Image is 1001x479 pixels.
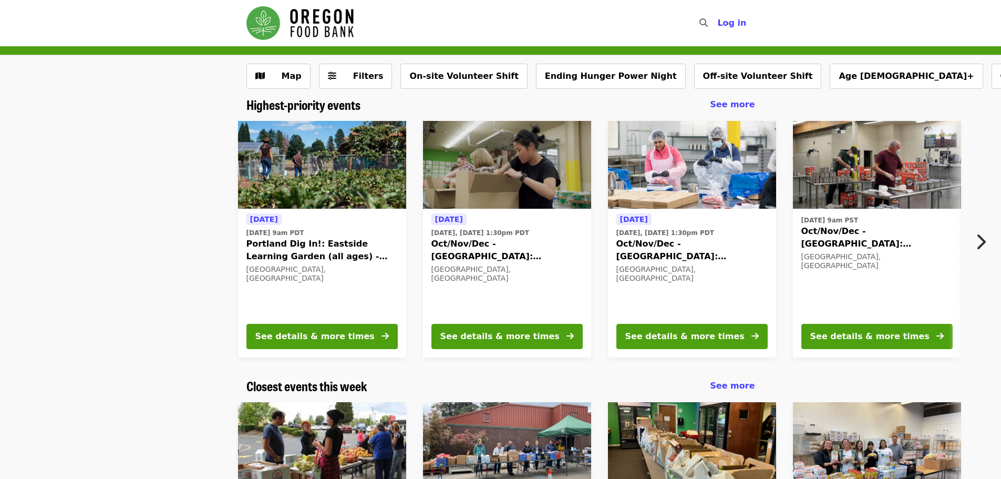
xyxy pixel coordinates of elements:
div: See details & more times [440,330,560,343]
button: Off-site Volunteer Shift [694,64,822,89]
span: Oct/Nov/Dec - [GEOGRAPHIC_DATA]: Repack/Sort (age [DEMOGRAPHIC_DATA]+) [431,238,583,263]
img: Oct/Nov/Dec - Beaverton: Repack/Sort (age 10+) organized by Oregon Food Bank [608,121,776,209]
div: [GEOGRAPHIC_DATA], [GEOGRAPHIC_DATA] [616,265,768,283]
a: See details for "Oct/Nov/Dec - Portland: Repack/Sort (age 8+)" [423,121,591,358]
time: [DATE] 9am PST [801,216,859,225]
a: See details for "Oct/Nov/Dec - Portland: Repack/Sort (age 16+)" [793,121,961,358]
i: arrow-right icon [936,331,944,341]
div: See details & more times [625,330,745,343]
span: [DATE] [435,215,463,223]
span: Map [282,71,302,81]
time: [DATE] 9am PDT [246,228,304,238]
button: See details & more times [801,324,953,349]
button: Ending Hunger Power Night [536,64,686,89]
i: map icon [255,71,265,81]
i: chevron-right icon [975,232,986,252]
span: [DATE] [620,215,648,223]
i: search icon [699,18,708,28]
i: arrow-right icon [381,331,389,341]
button: See details & more times [616,324,768,349]
img: Oct/Nov/Dec - Portland: Repack/Sort (age 16+) organized by Oregon Food Bank [793,121,961,209]
button: See details & more times [246,324,398,349]
time: [DATE], [DATE] 1:30pm PDT [431,228,529,238]
span: Closest events this week [246,376,367,395]
div: Highest-priority events [238,97,763,113]
button: Age [DEMOGRAPHIC_DATA]+ [830,64,983,89]
img: Portland Dig In!: Eastside Learning Garden (all ages) - Aug/Sept/Oct organized by Oregon Food Bank [238,121,406,209]
button: On-site Volunteer Shift [400,64,527,89]
a: See details for "Oct/Nov/Dec - Beaverton: Repack/Sort (age 10+)" [608,121,776,358]
span: Oct/Nov/Dec - [GEOGRAPHIC_DATA]: Repack/Sort (age [DEMOGRAPHIC_DATA]+) [616,238,768,263]
span: Highest-priority events [246,95,360,114]
button: Log in [709,13,755,34]
span: Filters [353,71,384,81]
button: Next item [966,227,1001,257]
a: See more [710,380,755,392]
a: Highest-priority events [246,97,360,113]
a: See more [710,98,755,111]
span: Portland Dig In!: Eastside Learning Garden (all ages) - Aug/Sept/Oct [246,238,398,263]
img: Oct/Nov/Dec - Portland: Repack/Sort (age 8+) organized by Oregon Food Bank [423,121,591,209]
button: Filters (0 selected) [319,64,393,89]
div: [GEOGRAPHIC_DATA], [GEOGRAPHIC_DATA] [801,252,953,270]
span: See more [710,99,755,109]
input: Search [714,11,723,36]
div: [GEOGRAPHIC_DATA], [GEOGRAPHIC_DATA] [431,265,583,283]
time: [DATE], [DATE] 1:30pm PDT [616,228,714,238]
button: Show map view [246,64,311,89]
button: See details & more times [431,324,583,349]
span: [DATE] [250,215,278,223]
i: arrow-right icon [751,331,759,341]
div: See details & more times [810,330,930,343]
div: [GEOGRAPHIC_DATA], [GEOGRAPHIC_DATA] [246,265,398,283]
a: See details for "Portland Dig In!: Eastside Learning Garden (all ages) - Aug/Sept/Oct" [238,121,406,358]
i: arrow-right icon [566,331,574,341]
i: sliders-h icon [328,71,336,81]
div: See details & more times [255,330,375,343]
span: Oct/Nov/Dec - [GEOGRAPHIC_DATA]: Repack/Sort (age [DEMOGRAPHIC_DATA]+) [801,225,953,250]
a: Closest events this week [246,379,367,394]
span: See more [710,381,755,391]
div: Closest events this week [238,379,763,394]
img: Oregon Food Bank - Home [246,6,354,40]
span: Log in [717,18,746,28]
